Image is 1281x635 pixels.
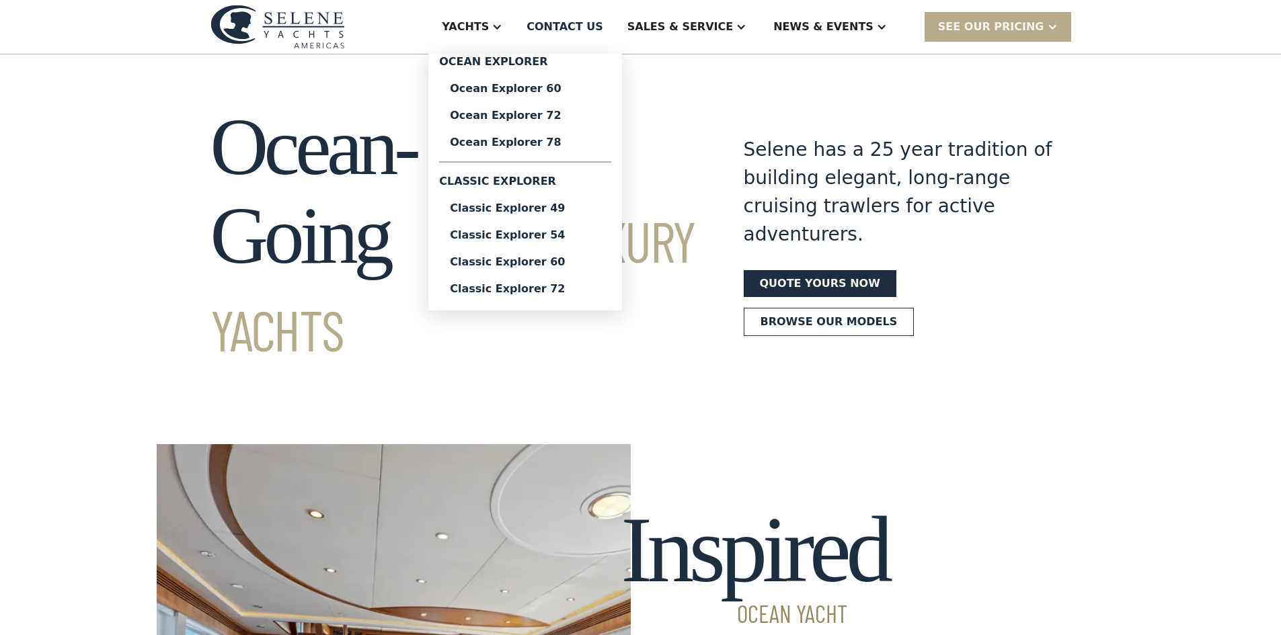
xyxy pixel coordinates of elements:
nav: Yachts [428,54,622,310]
a: Quote yours now [744,270,896,297]
div: Classic Explorer 49 [450,203,600,214]
span: Ocean Yacht [621,601,888,626]
a: Ocean Explorer 60 [439,75,611,102]
a: Ocean Explorer 78 [439,129,611,156]
a: Browse our models [744,308,915,336]
div: Classic Explorer 60 [450,257,600,267]
div: Ocean Explorer 78 [450,137,600,148]
h1: Ocean-Going [210,103,695,369]
a: Classic Explorer 49 [439,195,611,222]
div: SEE Our Pricing [925,12,1071,41]
div: News & EVENTS [773,19,874,35]
div: Sales & Service [627,19,733,35]
a: Classic Explorer 54 [439,222,611,249]
div: Classic Explorer 54 [450,230,600,241]
div: Ocean Explorer 60 [450,83,600,94]
div: Classic Explorer 72 [450,284,600,294]
a: Ocean Explorer 72 [439,102,611,129]
div: Classic Explorer [439,168,611,195]
div: SEE Our Pricing [938,19,1044,35]
img: logo [210,5,345,48]
a: Classic Explorer 60 [439,249,611,276]
div: Ocean Explorer 72 [450,110,600,121]
div: Contact US [527,19,603,35]
div: Ocean Explorer [439,54,611,75]
div: Yachts [442,19,489,35]
a: Classic Explorer 72 [439,276,611,302]
div: Selene has a 25 year tradition of building elegant, long-range cruising trawlers for active adven... [744,136,1053,249]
